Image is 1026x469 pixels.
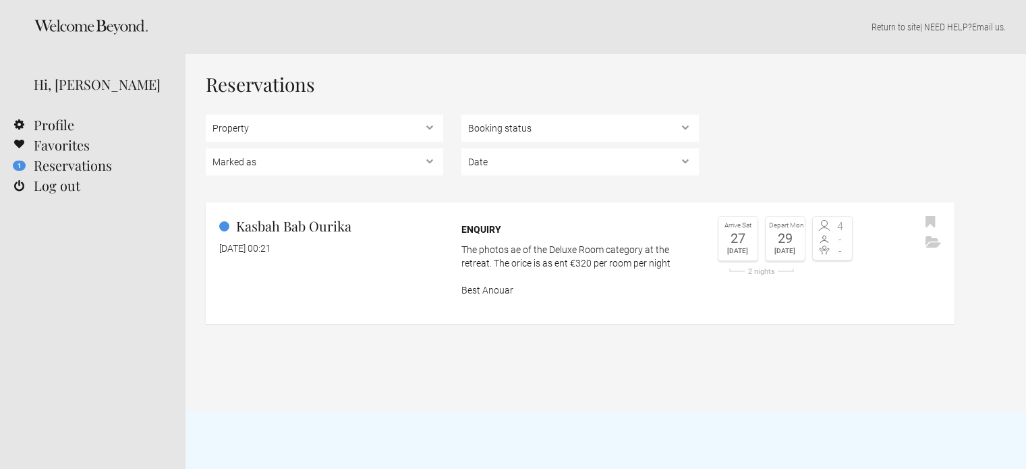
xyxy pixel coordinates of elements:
[832,221,849,232] span: 4
[461,148,699,175] select: ,
[832,234,849,245] span: -
[13,161,26,171] flynt-notification-badge: 1
[722,220,754,231] div: Arrive Sat
[461,223,699,236] div: Enquiry
[461,243,699,310] p: The photos ae of the Deluxe Room category at the retreat. The orice is as ent €320 per room per n...
[922,213,939,233] button: Bookmark
[769,220,801,231] div: Depart Mon
[972,22,1004,32] a: Email us
[34,74,165,94] div: Hi, [PERSON_NAME]
[219,243,271,254] flynt-date-display: [DATE] 00:21
[769,231,801,245] div: 29
[722,245,754,257] div: [DATE]
[206,20,1006,34] p: | NEED HELP? .
[922,233,944,253] button: Archive
[769,245,801,257] div: [DATE]
[219,216,443,236] h2: Kasbah Bab Ourika
[461,115,699,142] select: , ,
[206,202,954,324] a: Kasbah Bab Ourika [DATE] 00:21 Enquiry The photos ae of the Deluxe Room category at the retreat. ...
[722,231,754,245] div: 27
[872,22,920,32] a: Return to site
[206,74,954,94] h1: Reservations
[832,246,849,256] span: -
[718,268,805,275] div: 2 nights
[206,148,443,175] select: , , ,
